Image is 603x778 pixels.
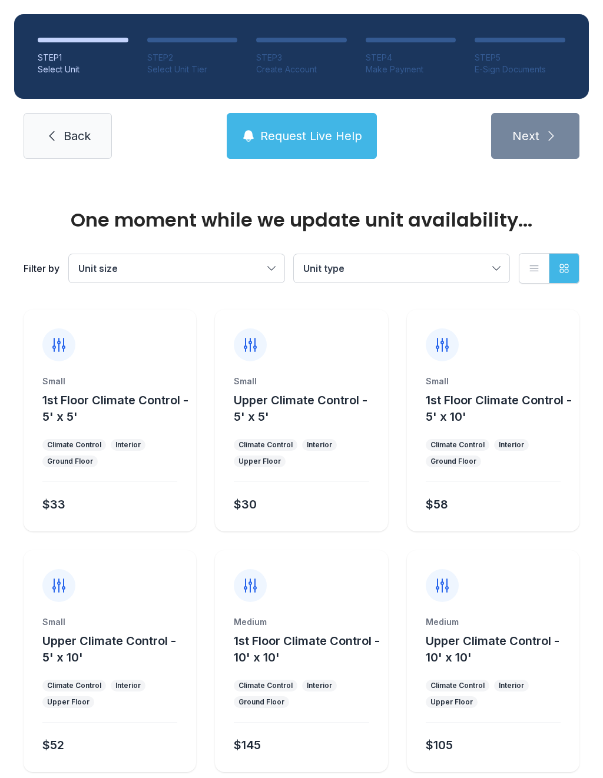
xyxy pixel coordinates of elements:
[366,52,456,64] div: STEP 4
[430,681,485,690] div: Climate Control
[42,393,188,424] span: 1st Floor Climate Control - 5' x 5'
[499,440,524,450] div: Interior
[234,496,257,513] div: $30
[234,375,369,387] div: Small
[38,64,128,75] div: Select Unit
[426,633,575,666] button: Upper Climate Control - 10' x 10'
[24,261,59,275] div: Filter by
[42,496,65,513] div: $33
[307,681,332,690] div: Interior
[147,64,238,75] div: Select Unit Tier
[430,440,485,450] div: Climate Control
[38,52,128,64] div: STEP 1
[42,375,177,387] div: Small
[234,392,383,425] button: Upper Climate Control - 5' x 5'
[42,633,191,666] button: Upper Climate Control - 5' x 10'
[512,128,539,144] span: Next
[238,681,293,690] div: Climate Control
[426,393,572,424] span: 1st Floor Climate Control - 5' x 10'
[234,633,383,666] button: 1st Floor Climate Control - 10' x 10'
[69,254,284,282] button: Unit size
[303,262,344,274] span: Unit type
[42,392,191,425] button: 1st Floor Climate Control - 5' x 5'
[47,681,101,690] div: Climate Control
[42,634,176,664] span: Upper Climate Control - 5' x 10'
[426,375,561,387] div: Small
[426,616,561,628] div: Medium
[234,616,369,628] div: Medium
[234,737,261,753] div: $145
[234,634,380,664] span: 1st Floor Climate Control - 10' x 10'
[115,440,141,450] div: Interior
[499,681,524,690] div: Interior
[430,697,473,707] div: Upper Floor
[426,392,575,425] button: 1st Floor Climate Control - 5' x 10'
[64,128,91,144] span: Back
[426,634,559,664] span: Upper Climate Control - 10' x 10'
[307,440,332,450] div: Interior
[234,393,367,424] span: Upper Climate Control - 5' x 5'
[47,457,93,466] div: Ground Floor
[238,440,293,450] div: Climate Control
[294,254,509,282] button: Unit type
[24,211,579,230] div: One moment while we update unit availability...
[430,457,476,466] div: Ground Floor
[238,697,284,707] div: Ground Floor
[115,681,141,690] div: Interior
[147,52,238,64] div: STEP 2
[256,52,347,64] div: STEP 3
[238,457,281,466] div: Upper Floor
[47,440,101,450] div: Climate Control
[42,737,64,753] div: $52
[426,737,453,753] div: $105
[78,262,118,274] span: Unit size
[42,616,177,628] div: Small
[475,52,565,64] div: STEP 5
[475,64,565,75] div: E-Sign Documents
[47,697,90,707] div: Upper Floor
[426,496,448,513] div: $58
[366,64,456,75] div: Make Payment
[256,64,347,75] div: Create Account
[260,128,362,144] span: Request Live Help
